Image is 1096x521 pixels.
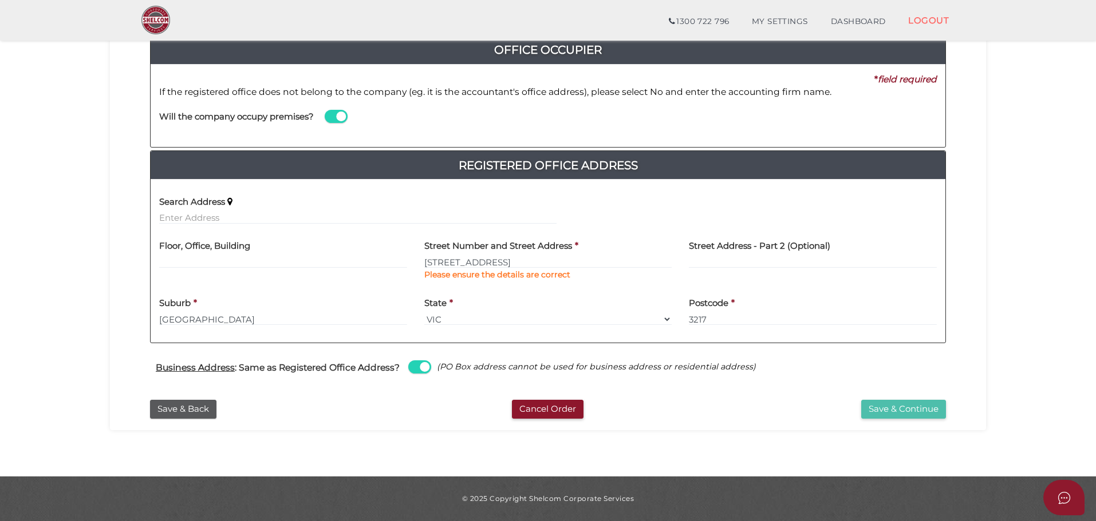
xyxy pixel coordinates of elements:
[689,241,830,251] h4: Street Address - Part 2 (Optional)
[159,241,250,251] h4: Floor, Office, Building
[819,10,897,33] a: DASHBOARD
[159,86,937,98] p: If the registered office does not belong to the company (eg. it is the accountant's office addres...
[150,400,216,419] button: Save & Back
[897,9,960,32] a: LOGOUT
[159,299,191,308] h4: Suburb
[437,361,756,372] i: (PO Box address cannot be used for business address or residential address)
[1043,480,1085,515] button: Open asap
[689,313,937,325] input: Postcode must be exactly 4 digits
[657,10,740,33] a: 1300 722 796
[424,269,570,280] b: Please ensure the details are correct
[861,400,946,419] button: Save & Continue
[424,241,572,251] h4: Street Number and Street Address
[151,41,945,59] h4: Office Occupier
[159,212,557,224] input: Enter Address
[424,256,672,268] input: Enter Address
[151,156,945,174] a: Registered Office Address
[512,400,584,419] button: Cancel Order
[159,112,314,122] h4: Will the company occupy premises?
[156,363,400,372] h4: : Same as Registered Office Address?
[424,299,447,308] h4: State
[227,197,232,206] i: Keep typing in your address(including suburb) until it appears
[740,10,819,33] a: MY SETTINGS
[159,197,225,207] h4: Search Address
[878,74,937,85] i: field required
[119,494,977,503] div: © 2025 Copyright Shelcom Corporate Services
[689,299,728,308] h4: Postcode
[156,362,235,373] u: Business Address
